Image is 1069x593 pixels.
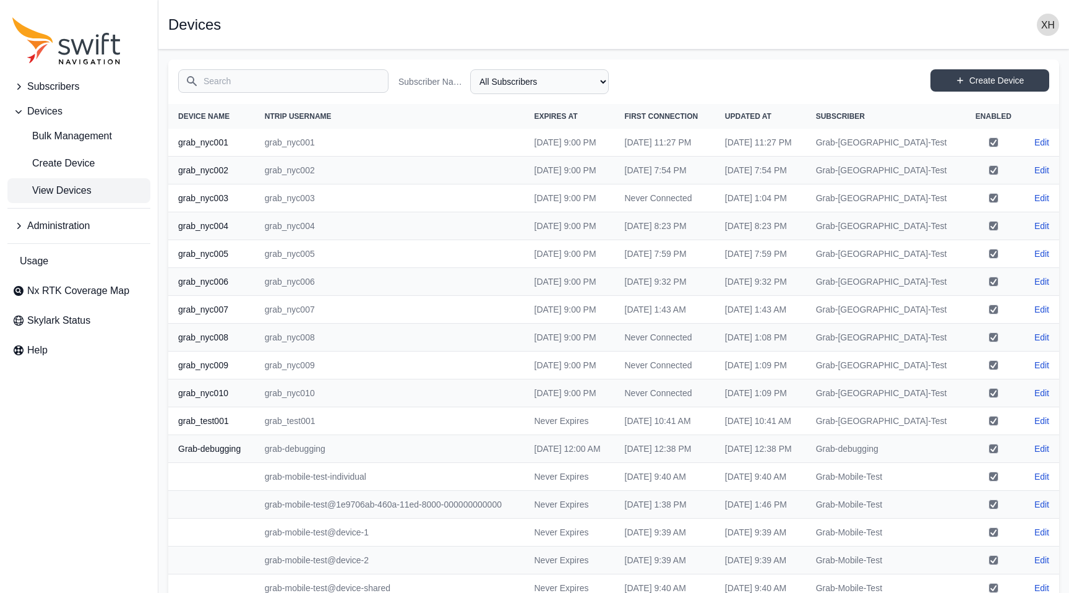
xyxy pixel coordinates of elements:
a: Edit [1034,443,1049,455]
td: Grab-debugging [806,435,964,463]
td: grab-mobile-test-individual [255,463,525,491]
td: Grab-[GEOGRAPHIC_DATA]-Test [806,157,964,184]
td: [DATE] 7:59 PM [715,240,806,268]
th: NTRIP Username [255,104,525,129]
span: Devices [27,104,62,119]
td: Grab-[GEOGRAPHIC_DATA]-Test [806,296,964,324]
a: Edit [1034,359,1049,371]
span: Administration [27,219,90,233]
td: Never Connected [615,379,715,407]
a: Edit [1034,275,1049,288]
td: [DATE] 9:32 PM [615,268,715,296]
button: Subscribers [7,74,150,99]
th: Enabled [964,104,1023,129]
button: Administration [7,214,150,238]
span: Skylark Status [27,313,90,328]
span: First Connection [625,112,698,121]
a: Help [7,338,150,363]
a: Edit [1034,136,1049,149]
td: Never Expires [525,519,615,547]
td: Never Expires [525,463,615,491]
td: [DATE] 9:00 PM [525,240,615,268]
td: [DATE] 12:00 AM [525,435,615,463]
td: grab_nyc008 [255,324,525,352]
td: [DATE] 9:00 PM [525,324,615,352]
th: grab_nyc008 [168,324,255,352]
td: [DATE] 12:38 PM [715,435,806,463]
h1: Devices [168,17,221,32]
a: Edit [1034,303,1049,316]
td: grab_test001 [255,407,525,435]
td: [DATE] 9:39 AM [615,547,715,574]
th: grab_nyc009 [168,352,255,379]
a: Edit [1034,192,1049,204]
a: Edit [1034,331,1049,344]
th: grab_nyc002 [168,157,255,184]
td: Never Connected [615,184,715,212]
span: Help [27,343,48,358]
td: [DATE] 9:39 AM [715,547,806,574]
a: Usage [7,249,150,274]
td: [DATE] 9:00 PM [525,268,615,296]
td: grab_nyc007 [255,296,525,324]
td: Never Expires [525,491,615,519]
td: [DATE] 9:00 PM [525,212,615,240]
td: [DATE] 9:00 PM [525,157,615,184]
td: [DATE] 9:32 PM [715,268,806,296]
td: grab_nyc010 [255,379,525,407]
td: Grab-[GEOGRAPHIC_DATA]-Test [806,212,964,240]
td: grab_nyc005 [255,240,525,268]
a: Edit [1034,248,1049,260]
td: Never Connected [615,352,715,379]
td: [DATE] 9:00 PM [525,352,615,379]
a: Nx RTK Coverage Map [7,279,150,303]
td: [DATE] 9:00 PM [525,379,615,407]
td: [DATE] 9:39 AM [615,519,715,547]
span: Expires At [534,112,578,121]
td: [DATE] 1:09 PM [715,352,806,379]
td: grab_nyc002 [255,157,525,184]
a: Edit [1034,554,1049,566]
img: user photo [1037,14,1059,36]
td: [DATE] 11:27 PM [715,129,806,157]
td: [DATE] 9:39 AM [715,519,806,547]
td: Never Expires [525,547,615,574]
td: grab_nyc003 [255,184,525,212]
td: [DATE] 10:41 AM [715,407,806,435]
td: [DATE] 10:41 AM [615,407,715,435]
td: [DATE] 9:00 PM [525,129,615,157]
td: grab_nyc001 [255,129,525,157]
td: [DATE] 1:46 PM [715,491,806,519]
td: grab_nyc004 [255,212,525,240]
td: [DATE] 9:00 PM [525,184,615,212]
a: Edit [1034,220,1049,232]
a: Skylark Status [7,308,150,333]
select: Subscriber [470,69,609,94]
th: Device Name [168,104,255,129]
td: Grab-[GEOGRAPHIC_DATA]-Test [806,268,964,296]
th: grab_nyc007 [168,296,255,324]
th: grab_test001 [168,407,255,435]
td: Never Expires [525,407,615,435]
a: Edit [1034,387,1049,399]
span: Create Device [12,156,95,171]
a: Edit [1034,498,1049,511]
span: Usage [20,254,48,269]
td: grab-mobile-test@device-1 [255,519,525,547]
th: grab_nyc005 [168,240,255,268]
td: grab-mobile-test@1e9706ab-460a-11ed-8000-000000000000 [255,491,525,519]
a: Edit [1034,415,1049,427]
td: grab_nyc006 [255,268,525,296]
td: [DATE] 1:43 AM [615,296,715,324]
td: [DATE] 9:40 AM [715,463,806,491]
span: Subscribers [27,79,79,94]
span: Bulk Management [12,129,112,144]
td: Grab-[GEOGRAPHIC_DATA]-Test [806,129,964,157]
span: Nx RTK Coverage Map [27,284,129,298]
th: Grab-debugging [168,435,255,463]
span: View Devices [12,183,92,198]
a: Create Device [7,151,150,176]
a: Bulk Management [7,124,150,149]
td: [DATE] 9:00 PM [525,296,615,324]
a: Edit [1034,470,1049,483]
